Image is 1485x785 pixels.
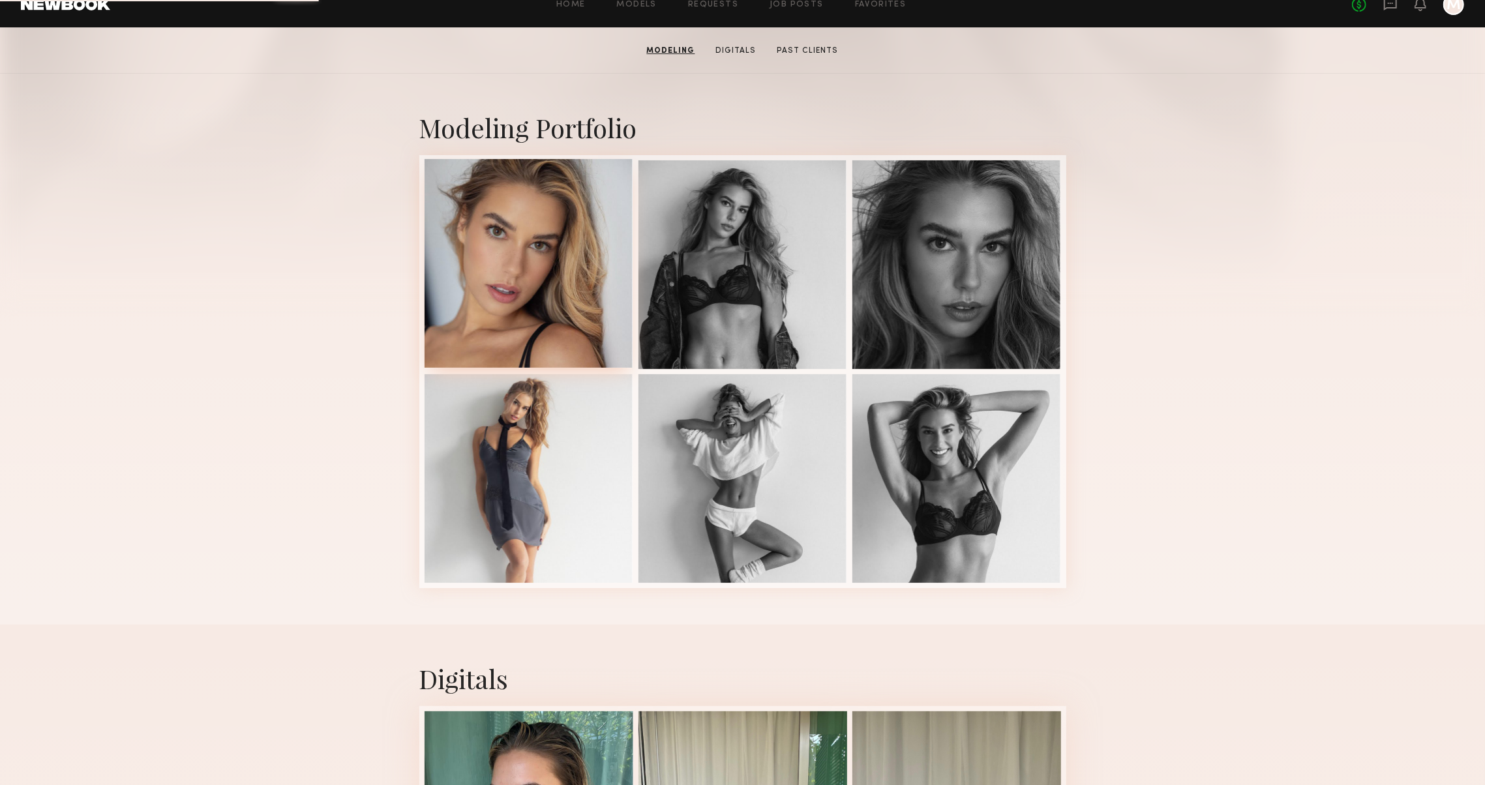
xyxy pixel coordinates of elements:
[419,110,1066,145] div: Modeling Portfolio
[772,45,844,57] a: Past Clients
[711,45,762,57] a: Digitals
[642,45,700,57] a: Modeling
[556,1,586,9] a: Home
[419,661,1066,696] div: Digitals
[617,1,657,9] a: Models
[688,1,738,9] a: Requests
[770,1,824,9] a: Job Posts
[855,1,907,9] a: Favorites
